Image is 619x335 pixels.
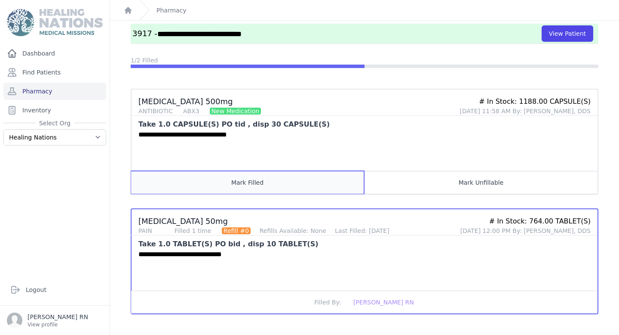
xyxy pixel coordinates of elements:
[131,291,597,313] button: Filled By: [PERSON_NAME] RN
[138,239,318,249] div: Take 1.0 TABLET(S) PO bid , disp 10 TABLET(S)
[28,313,88,321] p: [PERSON_NAME] RN
[365,171,598,194] button: Mark Unfillable
[173,227,213,234] span: Filled 1 time
[156,6,187,15] a: Pharmacy
[7,281,103,298] a: Logout
[36,119,74,127] span: Select Org
[138,226,152,235] div: PAIN
[138,216,454,235] h3: [MEDICAL_DATA] 50mg
[131,56,598,65] div: 1/2 Filled
[3,64,106,81] a: Find Patients
[210,108,261,115] span: New Medication
[353,299,414,306] span: [PERSON_NAME] RN
[222,227,251,234] span: Refill #0
[542,25,593,42] button: View Patient
[460,96,591,107] div: # In Stock: 1188.00 CAPSULE(S)
[314,299,341,306] span: Filled By:
[335,227,389,234] span: Last Filled: [DATE]
[138,119,330,130] div: Take 1.0 CAPSULE(S) PO tid , disp 30 CAPSULE(S)
[138,96,453,115] h3: [MEDICAL_DATA] 500mg
[28,321,88,328] p: View profile
[7,9,102,36] img: Medical Missions EMR
[132,28,542,39] h3: 3917 -
[138,107,173,115] div: ANTIBIOTIC
[260,227,326,234] span: Refills Available: None
[460,216,591,226] div: # In Stock: 764.00 TABLET(S)
[3,45,106,62] a: Dashboard
[3,102,106,119] a: Inventory
[3,83,106,100] a: Pharmacy
[183,107,199,115] div: ABX3
[460,107,591,115] div: [DATE] 11:58 AM By: [PERSON_NAME], DDS
[131,171,364,194] button: Mark Filled
[460,226,591,235] div: [DATE] 12:00 PM By: [PERSON_NAME], DDS
[7,313,103,328] a: [PERSON_NAME] RN View profile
